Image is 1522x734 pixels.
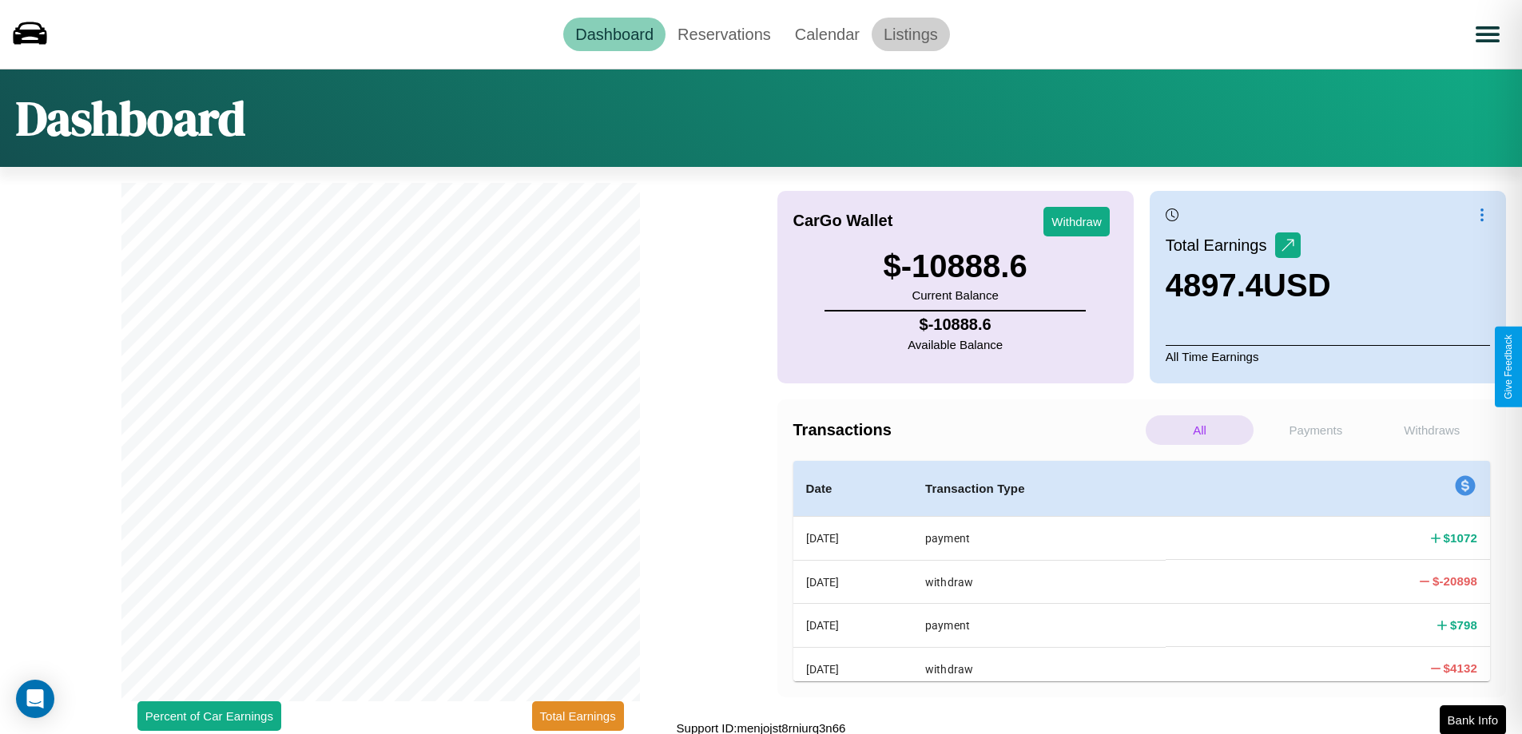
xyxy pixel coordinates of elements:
p: Current Balance [884,284,1027,306]
a: Calendar [783,18,872,51]
h3: $ -10888.6 [884,248,1027,284]
h4: Transactions [793,421,1142,439]
button: Percent of Car Earnings [137,701,281,731]
th: [DATE] [793,647,913,690]
a: Dashboard [563,18,666,51]
p: All Time Earnings [1166,345,1490,367]
h1: Dashboard [16,85,245,151]
th: withdraw [912,560,1166,603]
h4: CarGo Wallet [793,212,893,230]
th: [DATE] [793,517,913,561]
p: Payments [1262,415,1369,445]
h4: $ 4132 [1444,660,1477,676]
div: Give Feedback [1503,335,1514,399]
h4: $ 1072 [1444,530,1477,546]
a: Listings [872,18,950,51]
button: Withdraw [1043,207,1110,236]
button: Total Earnings [532,701,624,731]
th: payment [912,604,1166,647]
h4: Transaction Type [925,479,1153,498]
p: All [1146,415,1254,445]
p: Withdraws [1378,415,1486,445]
th: [DATE] [793,560,913,603]
th: withdraw [912,647,1166,690]
th: payment [912,517,1166,561]
button: Open menu [1465,12,1510,57]
h4: $ 798 [1450,617,1477,633]
p: Total Earnings [1166,231,1275,260]
h3: 4897.4 USD [1166,268,1331,304]
h4: Date [806,479,900,498]
h4: $ -10888.6 [908,315,1003,334]
a: Reservations [666,18,783,51]
div: Open Intercom Messenger [16,680,54,718]
th: [DATE] [793,604,913,647]
p: Available Balance [908,334,1003,355]
h4: $ -20898 [1433,573,1477,589]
